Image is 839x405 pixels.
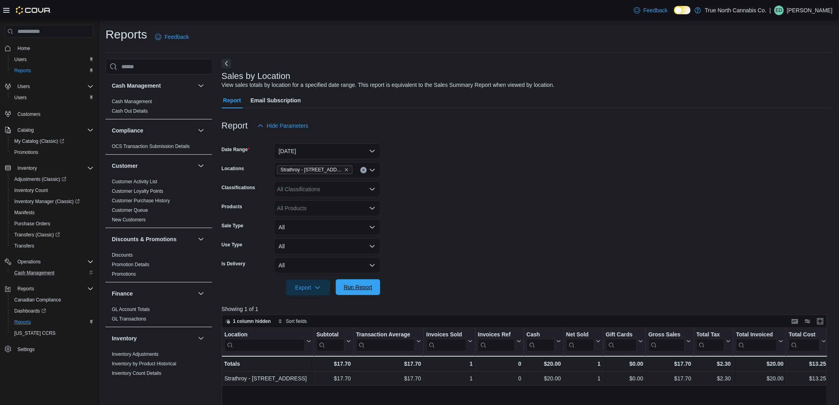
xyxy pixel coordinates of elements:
button: Settings [2,344,97,355]
button: Gross Sales [648,331,691,351]
span: [US_STATE] CCRS [14,330,56,336]
a: Settings [14,345,38,354]
span: Sort fields [286,318,307,324]
div: $2.30 [696,359,731,369]
span: Settings [17,346,34,353]
div: Cash [527,331,555,339]
div: Total Cost [789,331,820,351]
a: GL Account Totals [112,307,150,312]
a: Adjustments (Classic) [8,174,97,185]
div: Compliance [105,142,212,154]
span: Reports [14,319,31,325]
span: Export [291,280,326,296]
span: Settings [14,344,94,354]
label: Sale Type [222,223,243,229]
span: Dashboards [11,306,94,316]
a: Inventory Count [11,186,51,195]
div: Invoices Sold [426,331,466,351]
div: 1 [566,359,601,369]
a: Reports [11,317,34,327]
span: Manifests [11,208,94,217]
span: Operations [17,259,41,265]
a: New Customers [112,217,146,223]
div: $17.70 [356,359,421,369]
button: Transfers [8,240,97,251]
label: Locations [222,165,244,172]
div: $0.00 [606,359,644,369]
a: Purchase Orders [11,219,54,228]
div: $0.00 [606,374,644,383]
div: 1 [566,374,601,383]
div: 0 [478,359,521,369]
span: Transfers (Classic) [14,232,60,238]
div: $17.70 [356,374,421,383]
button: Users [8,54,97,65]
span: Adjustments (Classic) [14,176,66,182]
div: Transaction Average [356,331,415,351]
button: Cash [527,331,561,351]
button: Customer [196,161,206,171]
div: $17.70 [648,359,691,369]
span: Cash Management [11,268,94,278]
button: Finance [112,290,195,298]
button: Cash Management [196,81,206,90]
div: Gift Cards [606,331,637,339]
button: Net Sold [566,331,601,351]
button: [DATE] [274,143,380,159]
span: Users [14,56,27,63]
a: Promotions [112,271,136,277]
div: Gross Sales [648,331,685,339]
span: Catalog [14,125,94,135]
span: Cash Management [112,98,152,105]
div: Strathroy - [STREET_ADDRESS] [224,374,311,383]
a: Cash Management [112,99,152,104]
div: Net Sold [566,331,594,339]
a: Transfers (Classic) [8,229,97,240]
div: Total Cost [789,331,820,339]
span: ED [776,6,783,15]
a: Inventory Manager (Classic) [8,196,97,207]
button: Run Report [336,279,380,295]
button: Location [224,331,311,351]
button: Invoices Ref [478,331,521,351]
button: Display options [803,317,812,326]
span: Users [14,94,27,101]
label: Classifications [222,184,255,191]
button: Customer [112,162,195,170]
span: Feedback [165,33,189,41]
button: All [274,257,380,273]
div: Net Sold [566,331,594,351]
button: Operations [2,256,97,267]
div: Invoices Ref [478,331,515,339]
div: Total Tax [696,331,724,351]
button: Open list of options [369,186,375,192]
h3: Customer [112,162,138,170]
span: New Customers [112,217,146,223]
a: Reports [11,66,34,75]
button: Users [14,82,33,91]
h3: Inventory [112,334,137,342]
span: Feedback [644,6,668,14]
a: Customer Purchase History [112,198,170,203]
button: Canadian Compliance [8,294,97,305]
a: Customer Activity List [112,179,157,184]
span: Customer Loyalty Points [112,188,163,194]
span: Strathroy - [STREET_ADDRESS] [281,166,343,174]
button: Compliance [196,126,206,135]
label: Products [222,203,242,210]
button: Cash Management [112,82,195,90]
div: $17.70 [648,374,691,383]
a: GL Transactions [112,316,146,322]
button: Customers [2,108,97,119]
span: Run Report [344,283,372,291]
a: Discounts [112,252,133,258]
span: Inventory by Product Historical [112,361,176,367]
h1: Reports [105,27,147,42]
button: Inventory [14,163,40,173]
div: Subtotal [316,331,345,339]
span: Home [14,43,94,53]
button: Manifests [8,207,97,218]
